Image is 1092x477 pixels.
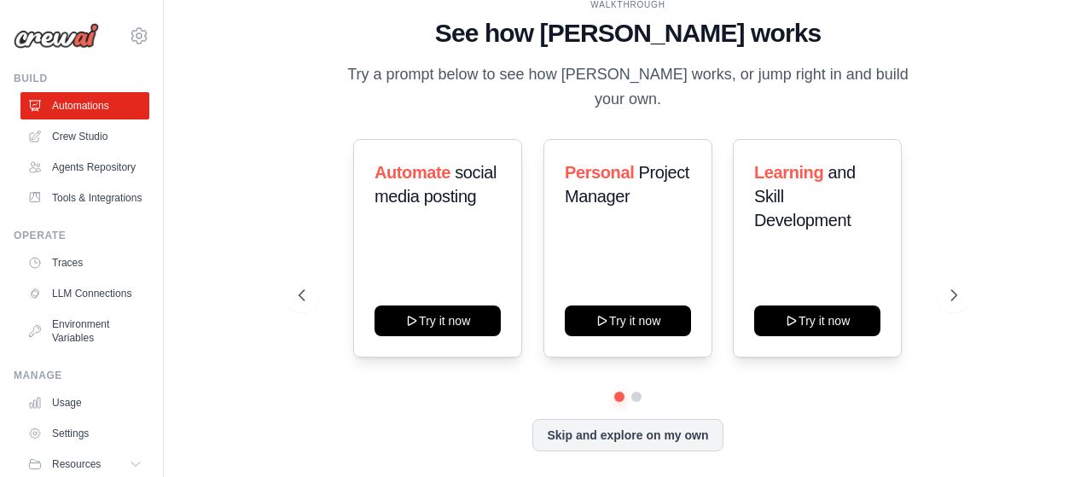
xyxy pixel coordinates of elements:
[20,249,149,276] a: Traces
[14,229,149,242] div: Operate
[565,163,634,182] span: Personal
[20,92,149,119] a: Automations
[20,280,149,307] a: LLM Connections
[14,23,99,49] img: Logo
[532,419,723,451] button: Skip and explore on my own
[565,305,691,336] button: Try it now
[52,457,101,471] span: Resources
[754,163,856,230] span: and Skill Development
[375,163,450,182] span: Automate
[20,420,149,447] a: Settings
[20,154,149,181] a: Agents Repository
[14,369,149,382] div: Manage
[341,62,915,113] p: Try a prompt below to see how [PERSON_NAME] works, or jump right in and build your own.
[20,311,149,352] a: Environment Variables
[20,389,149,416] a: Usage
[20,184,149,212] a: Tools & Integrations
[375,305,501,336] button: Try it now
[14,72,149,85] div: Build
[299,18,956,49] h1: See how [PERSON_NAME] works
[754,305,880,336] button: Try it now
[565,163,689,206] span: Project Manager
[20,123,149,150] a: Crew Studio
[754,163,823,182] span: Learning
